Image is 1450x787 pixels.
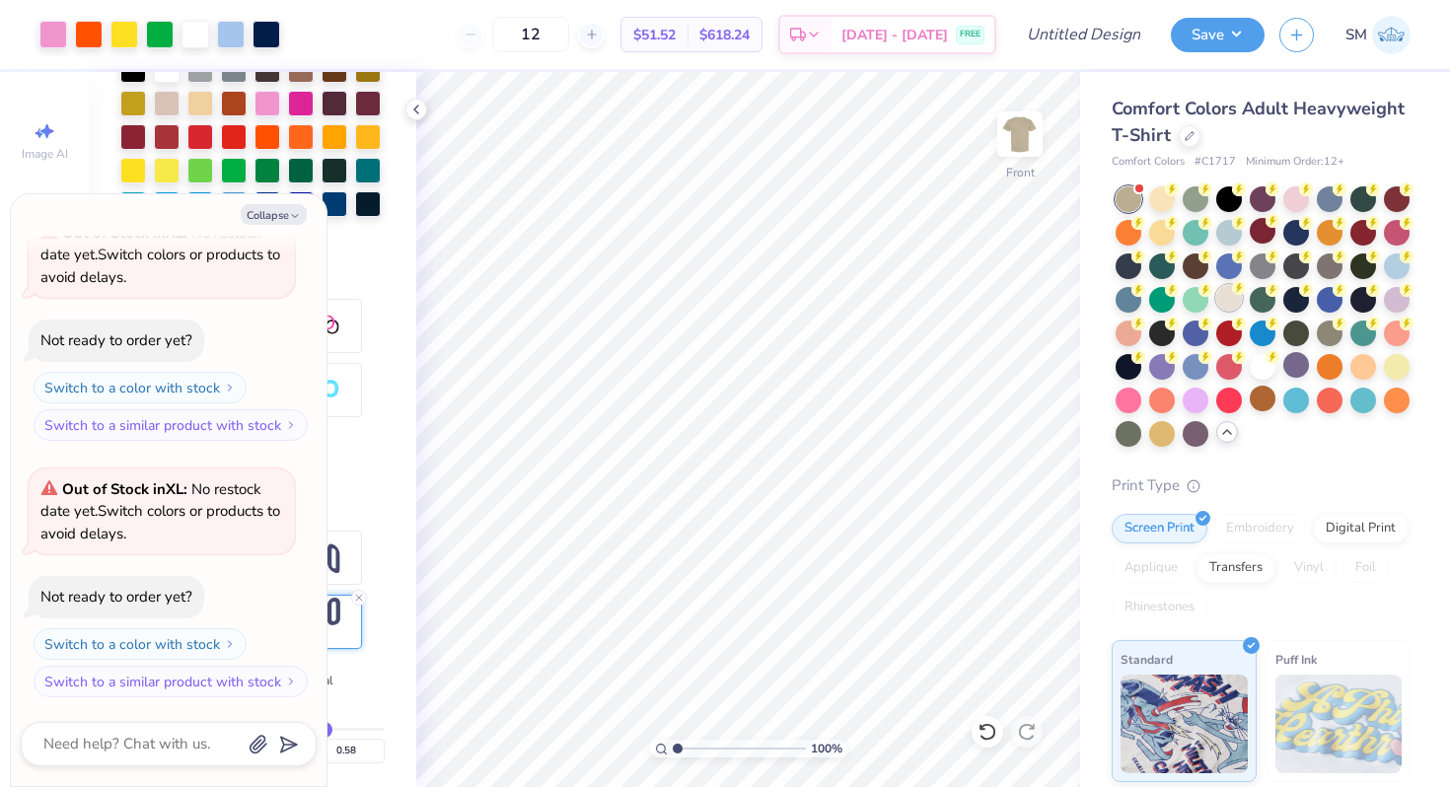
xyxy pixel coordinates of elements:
span: Standard [1121,649,1173,670]
a: SM [1345,16,1411,54]
img: Switch to a similar product with stock [285,676,297,687]
div: Foil [1342,553,1389,583]
span: Image AI [22,146,68,162]
button: Switch to a color with stock [34,628,247,660]
span: $618.24 [699,25,750,45]
input: – – [492,17,569,52]
div: Not ready to order yet? [40,587,192,607]
span: Comfort Colors Adult Heavyweight T-Shirt [1112,97,1405,147]
div: Transfers [1196,553,1275,583]
img: Standard [1121,675,1248,773]
span: $51.52 [633,25,676,45]
span: Switch colors or products to avoid delays. [40,479,280,543]
span: Minimum Order: 12 + [1246,154,1344,171]
div: Not ready to order yet? [40,330,192,350]
span: SM [1345,24,1367,46]
img: Switch to a similar product with stock [285,419,297,431]
img: Switch to a color with stock [224,638,236,650]
input: Untitled Design [1011,15,1156,54]
div: Screen Print [1112,514,1207,543]
button: Switch to a similar product with stock [34,409,308,441]
button: Collapse [241,204,307,225]
div: Embroidery [1213,514,1307,543]
strong: Out of Stock in XL : [62,223,191,243]
span: Switch colors or products to avoid delays. [40,223,280,287]
img: Switch to a color with stock [224,382,236,393]
span: # C1717 [1195,154,1236,171]
div: Vinyl [1281,553,1337,583]
div: Rhinestones [1112,593,1207,622]
span: 100 % [811,740,842,757]
button: Switch to a color with stock [34,372,247,403]
img: Sharlize Moayedi [1372,16,1411,54]
div: Applique [1112,553,1191,583]
div: Front [1006,164,1035,181]
button: Save [1171,18,1265,52]
div: Print Type [1112,474,1411,497]
span: [DATE] - [DATE] [841,25,948,45]
div: Digital Print [1313,514,1409,543]
button: Switch to a similar product with stock [34,666,308,697]
img: Puff Ink [1275,675,1403,773]
img: Front [1000,114,1040,154]
span: Comfort Colors [1112,154,1185,171]
strong: Out of Stock in XL : [62,479,191,499]
span: Puff Ink [1275,649,1317,670]
span: FREE [960,28,980,41]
